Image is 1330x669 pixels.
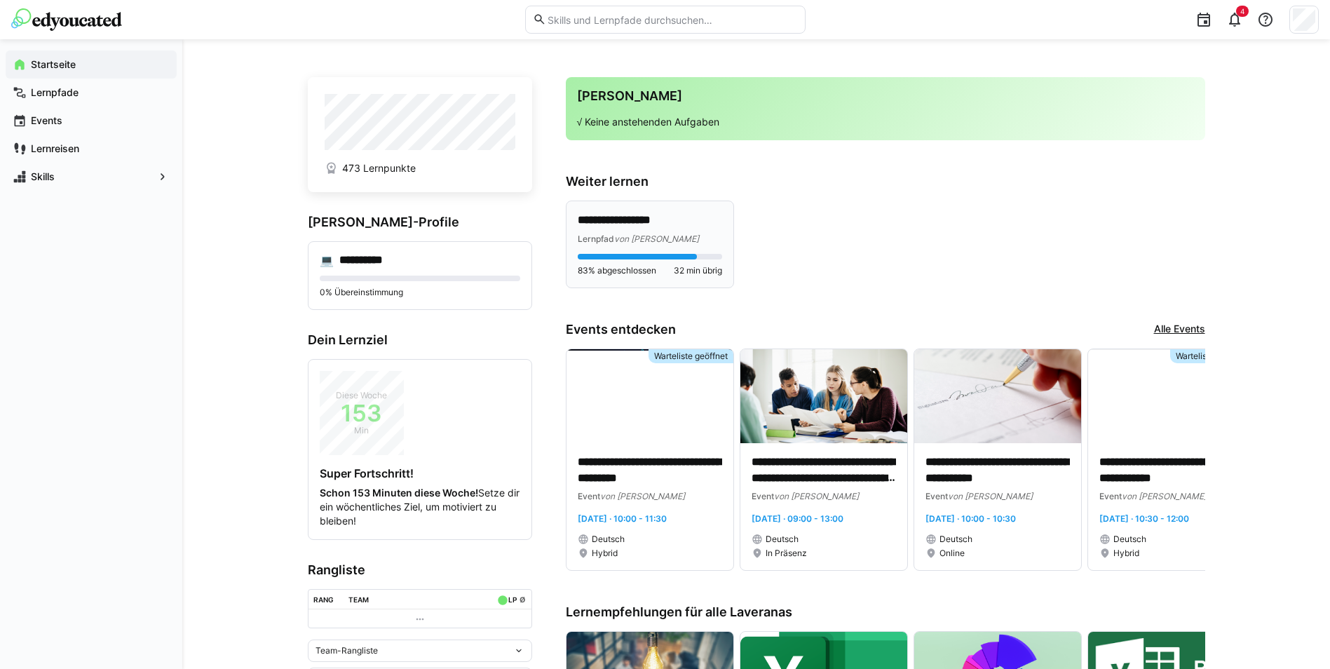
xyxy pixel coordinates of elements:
[925,513,1016,524] span: [DATE] · 10:00 - 10:30
[577,115,1194,129] p: √ Keine anstehenden Aufgaben
[566,604,1205,620] h3: Lernempfehlungen für alle Laveranas
[752,513,843,524] span: [DATE] · 09:00 - 13:00
[674,265,722,276] span: 32 min übrig
[600,491,685,501] span: von [PERSON_NAME]
[766,548,807,559] span: In Präsenz
[320,253,334,267] div: 💻️
[914,349,1081,443] img: image
[614,234,699,244] span: von [PERSON_NAME]
[1113,534,1146,545] span: Deutsch
[342,161,416,175] span: 473 Lernpunkte
[1154,322,1205,337] a: Alle Events
[1240,7,1244,15] span: 4
[577,88,1194,104] h3: [PERSON_NAME]
[308,332,532,348] h3: Dein Lernziel
[939,534,972,545] span: Deutsch
[546,13,797,26] input: Skills und Lernpfade durchsuchen…
[578,513,667,524] span: [DATE] · 10:00 - 11:30
[320,486,520,528] p: Setze dir ein wöchentliches Ziel, um motiviert zu bleiben!
[566,174,1205,189] h3: Weiter lernen
[766,534,799,545] span: Deutsch
[740,349,907,443] img: image
[313,595,334,604] div: Rang
[578,234,614,244] span: Lernpfad
[592,548,618,559] span: Hybrid
[1088,349,1255,443] img: image
[1176,351,1249,362] span: Warteliste geöffnet
[348,595,369,604] div: Team
[520,593,526,604] a: ø
[566,349,733,443] img: image
[1113,548,1139,559] span: Hybrid
[315,645,378,656] span: Team-Rangliste
[752,491,774,501] span: Event
[1099,491,1122,501] span: Event
[592,534,625,545] span: Deutsch
[1099,513,1189,524] span: [DATE] · 10:30 - 12:00
[566,322,676,337] h3: Events entdecken
[948,491,1033,501] span: von [PERSON_NAME]
[508,595,517,604] div: LP
[308,215,532,230] h3: [PERSON_NAME]-Profile
[308,562,532,578] h3: Rangliste
[774,491,859,501] span: von [PERSON_NAME]
[578,491,600,501] span: Event
[320,487,478,499] strong: Schon 153 Minuten diese Woche!
[320,287,520,298] p: 0% Übereinstimmung
[939,548,965,559] span: Online
[578,265,656,276] span: 83% abgeschlossen
[925,491,948,501] span: Event
[654,351,728,362] span: Warteliste geöffnet
[320,466,520,480] h4: Super Fortschritt!
[1122,491,1207,501] span: von [PERSON_NAME]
